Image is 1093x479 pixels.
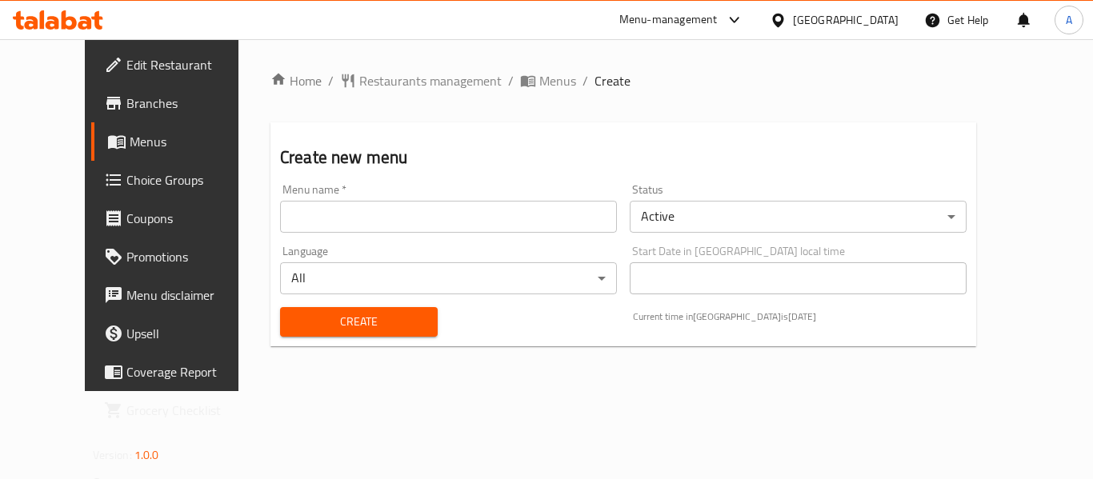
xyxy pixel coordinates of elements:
[91,46,267,84] a: Edit Restaurant
[539,71,576,90] span: Menus
[134,445,159,465] span: 1.0.0
[91,353,267,391] a: Coverage Report
[520,71,576,90] a: Menus
[91,238,267,276] a: Promotions
[126,170,254,190] span: Choice Groups
[126,285,254,305] span: Menu disclaimer
[793,11,899,29] div: [GEOGRAPHIC_DATA]
[280,262,617,294] div: All
[508,71,514,90] li: /
[91,122,267,161] a: Menus
[1066,11,1072,29] span: A
[126,324,254,343] span: Upsell
[126,209,254,228] span: Coupons
[280,146,967,170] h2: Create new menu
[359,71,502,90] span: Restaurants management
[270,71,976,90] nav: breadcrumb
[126,247,254,266] span: Promotions
[91,314,267,353] a: Upsell
[328,71,334,90] li: /
[293,312,425,332] span: Create
[280,201,617,233] input: Please enter Menu name
[340,71,502,90] a: Restaurants management
[595,71,631,90] span: Create
[130,132,254,151] span: Menus
[91,391,267,429] a: Grocery Checklist
[583,71,588,90] li: /
[619,10,718,30] div: Menu-management
[126,401,254,420] span: Grocery Checklist
[270,71,322,90] a: Home
[93,445,132,465] span: Version:
[91,84,267,122] a: Branches
[126,362,254,381] span: Coverage Report
[126,55,254,74] span: Edit Restaurant
[630,201,967,233] div: Active
[633,309,967,324] p: Current time in [GEOGRAPHIC_DATA] is [DATE]
[280,307,438,337] button: Create
[126,94,254,113] span: Branches
[91,276,267,314] a: Menu disclaimer
[91,161,267,199] a: Choice Groups
[91,199,267,238] a: Coupons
